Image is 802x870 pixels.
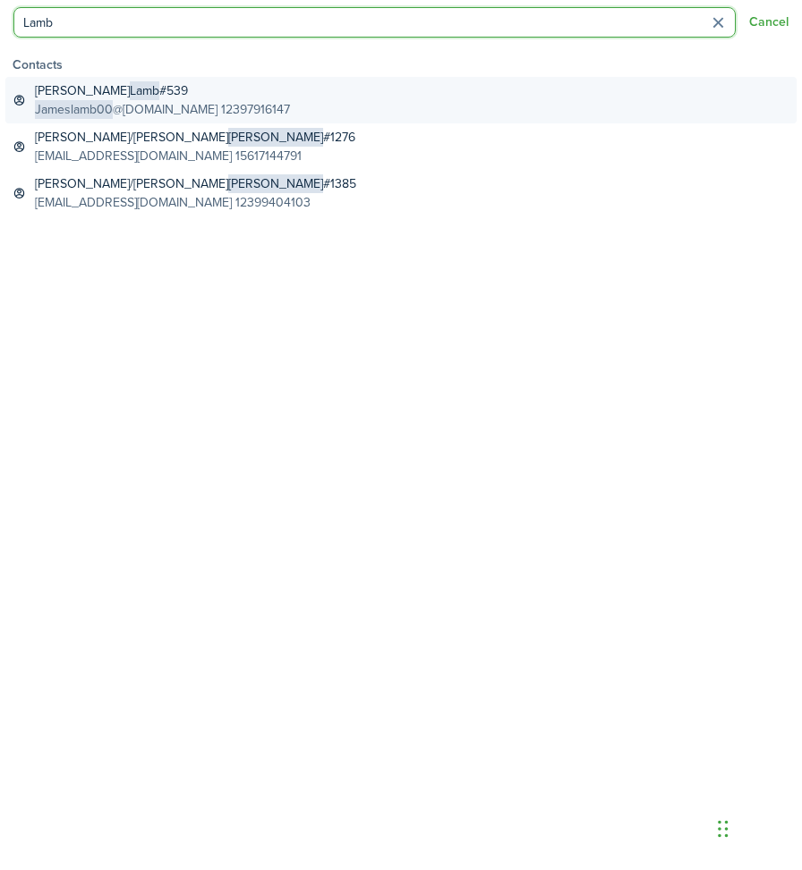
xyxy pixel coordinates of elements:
[35,193,356,212] global-search-item-description: [EMAIL_ADDRESS][DOMAIN_NAME] 12399404103
[130,81,159,100] span: Lamb
[228,128,323,147] span: [PERSON_NAME]
[5,170,797,216] a: [PERSON_NAME]/[PERSON_NAME][PERSON_NAME]#1385[EMAIL_ADDRESS][DOMAIN_NAME] 12399404103
[704,9,732,37] button: Clear search
[228,174,323,193] span: [PERSON_NAME]
[35,174,356,193] global-search-item-title: [PERSON_NAME]/[PERSON_NAME] #1385
[35,81,290,100] global-search-item-title: [PERSON_NAME] #539
[35,100,113,119] span: Jameslamb00
[35,128,355,147] global-search-item-title: [PERSON_NAME]/[PERSON_NAME] #1276
[749,15,789,30] button: Cancel
[5,123,797,170] a: [PERSON_NAME]/[PERSON_NAME][PERSON_NAME]#1276[EMAIL_ADDRESS][DOMAIN_NAME] 15617144791
[13,7,736,38] input: Search for anything...
[35,100,290,119] global-search-item-description: @[DOMAIN_NAME] 12397916147
[712,784,802,870] iframe: Chat Widget
[5,77,797,123] a: [PERSON_NAME]Lamb#539Jameslamb00@[DOMAIN_NAME] 12397916147
[13,55,797,74] global-search-list-title: Contacts
[718,802,729,856] div: Drag
[35,147,355,165] global-search-item-description: [EMAIL_ADDRESS][DOMAIN_NAME] 15617144791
